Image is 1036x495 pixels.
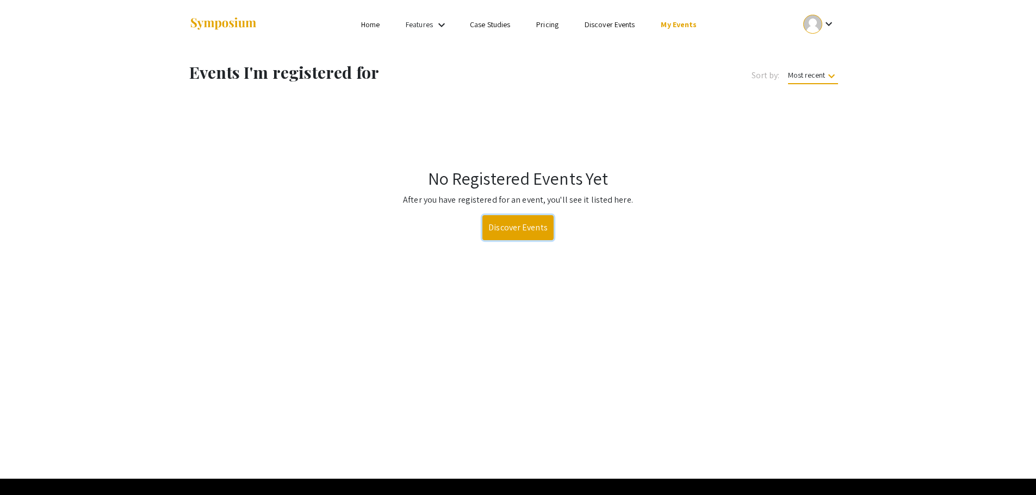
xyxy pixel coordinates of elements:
p: After you have registered for an event, you'll see it listed here. [192,193,845,206]
mat-icon: Expand account dropdown [822,17,835,30]
a: My Events [661,20,697,29]
a: Home [361,20,380,29]
img: Symposium by ForagerOne [189,17,257,32]
span: Most recent [788,70,838,84]
h1: Events I'm registered for [189,62,566,82]
iframe: Chat [8,446,46,487]
a: Features [406,20,433,29]
h1: No Registered Events Yet [192,168,845,189]
a: Discover Events [585,20,635,29]
a: Pricing [536,20,559,29]
a: Discover Events [482,215,554,240]
mat-icon: Expand Features list [435,18,448,32]
a: Case Studies [470,20,510,29]
mat-icon: keyboard_arrow_down [825,70,838,83]
button: Most recent [779,65,847,85]
button: Expand account dropdown [792,12,847,36]
span: Sort by: [752,69,780,82]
